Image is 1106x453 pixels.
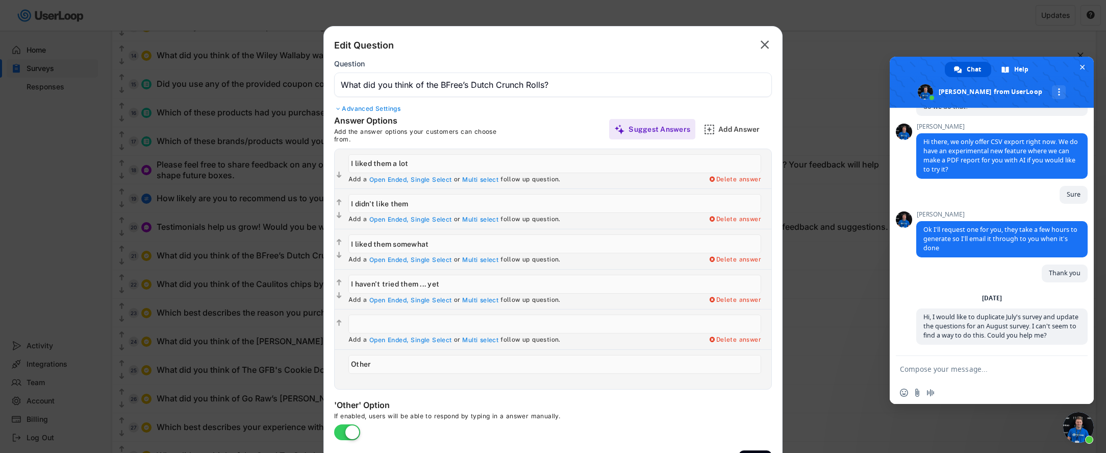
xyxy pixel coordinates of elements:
div: Open Ended, [369,336,409,344]
div: follow up question. [500,296,561,304]
button:  [335,237,343,248]
a: Help [992,62,1039,77]
div: Multi select [462,336,498,344]
div: or [454,336,461,344]
div: Advanced Settings [334,105,772,113]
div: Edit Question [334,39,394,52]
div: Open Ended, [369,256,409,264]
text:  [337,319,342,327]
text:  [337,171,342,179]
textarea: Compose your message... [900,356,1063,382]
div: Add Answer [718,125,769,134]
button:  [335,210,343,221]
input: Other [348,355,761,374]
div: Multi select [462,176,498,184]
button:  [335,291,343,301]
div: Single Select [411,296,451,304]
text:  [337,238,342,247]
div: Delete answer [708,176,761,184]
div: Suggest Answers [629,125,690,134]
span: Insert an emoji [900,389,908,397]
input: I didn't like them [348,194,761,213]
span: Audio message [926,389,935,397]
div: follow up question. [500,256,561,264]
div: follow up question. [500,216,561,224]
input: I liked them somewhat [348,234,761,253]
div: Multi select [462,256,498,264]
div: follow up question. [500,336,561,344]
span: Help [1014,62,1028,77]
div: Single Select [411,336,451,344]
span: [PERSON_NAME] [916,211,1088,218]
div: Single Select [411,256,451,264]
div: or [454,296,461,304]
div: Answer Options [334,115,487,128]
div: Question [334,59,365,68]
span: Close chat [1077,62,1088,73]
span: Hi there, we only offer CSV export right now. We do have an experimental new feature where we can... [923,137,1078,174]
div: Single Select [411,216,451,224]
a: Close chat [1063,412,1094,443]
button:  [335,198,343,208]
input: I liked them a lot [348,154,761,173]
text:  [761,37,769,52]
button:  [335,170,343,180]
div: 'Other' Option [334,400,538,412]
div: or [454,176,461,184]
div: Add the answer options your customers can choose from. [334,128,513,144]
text:  [337,278,342,287]
span: Thank you [1049,269,1080,277]
a: Chat [945,62,991,77]
text:  [337,198,342,207]
div: Delete answer [708,216,761,224]
div: Open Ended, [369,216,409,224]
div: Delete answer [708,296,761,304]
text:  [337,211,342,220]
span: Chat [967,62,981,77]
div: Add a [348,256,367,264]
span: Ok I’ll request one for you, they take a few hours to generate so I’ll email it through to you wh... [923,225,1077,252]
text:  [337,251,342,259]
div: Open Ended, [369,296,409,304]
img: AddMajor.svg [704,124,715,135]
div: Add a [348,216,367,224]
div: or [454,216,461,224]
div: [DATE] [982,295,1002,301]
span: Sure [1067,190,1080,199]
img: MagicMajor%20%28Purple%29.svg [614,124,625,135]
div: Multi select [462,296,498,304]
button:  [335,278,343,288]
button:  [335,318,343,328]
span: [PERSON_NAME] [916,123,1088,130]
span: Send a file [913,389,921,397]
button:  [758,37,772,53]
div: Add a [348,336,367,344]
text:  [337,291,342,300]
div: Add a [348,296,367,304]
input: Type your question here... [334,73,772,97]
div: or [454,256,461,264]
div: Multi select [462,216,498,224]
div: If enabled, users will be able to respond by typing in a answer manually. [334,412,640,424]
div: Single Select [411,176,451,184]
div: Delete answer [708,336,761,344]
button:  [335,250,343,260]
input: I haven't tried them ... yet [348,275,761,294]
div: Add a [348,176,367,184]
div: follow up question. [500,176,561,184]
div: Delete answer [708,256,761,264]
span: Hi, I would like to duplicate July's survey and update the questions for an August survey. I can'... [923,313,1078,340]
div: Open Ended, [369,176,409,184]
